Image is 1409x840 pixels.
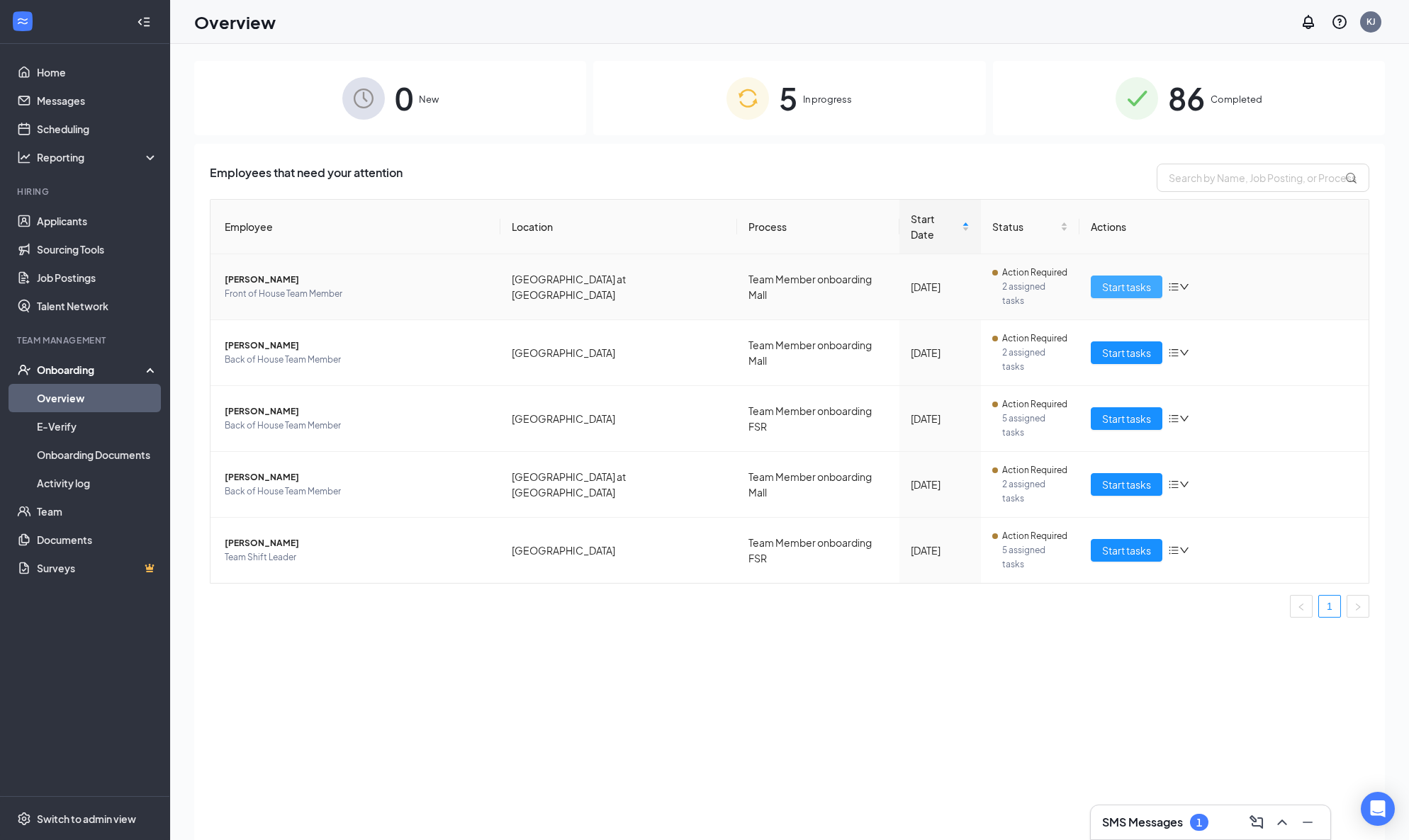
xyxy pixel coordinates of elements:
[1168,413,1179,424] span: bars
[911,279,970,295] div: [DATE]
[37,235,158,263] a: Sourcing Tools
[1179,348,1189,358] span: down
[1179,479,1189,489] span: down
[210,164,403,192] span: Employees that need your attention
[37,469,158,497] a: Activity log
[225,273,489,287] span: [PERSON_NAME]
[1091,407,1162,430] button: Start tasks
[395,74,413,123] span: 0
[1354,603,1362,611] span: right
[1079,200,1369,254] th: Actions
[911,543,970,558] div: [DATE]
[1102,477,1151,492] span: Start tasks
[137,15,151,29] svg: Collapse
[1274,814,1291,831] svg: ChevronUp
[1091,341,1162,364] button: Start tasks
[1290,595,1313,618] button: left
[911,345,970,361] div: [DATE]
[225,550,489,564] span: Team Shift Leader
[37,207,158,235] a: Applicants
[803,92,852,106] span: In progress
[17,150,31,164] svg: Analysis
[500,254,738,320] td: [GEOGRAPHIC_DATA] at [GEOGRAPHIC_DATA]
[1248,814,1265,831] svg: ComposeMessage
[500,386,738,452] td: [GEOGRAPHIC_DATA]
[1179,282,1189,292] span: down
[779,74,797,123] span: 5
[1002,412,1067,440] span: 5 assigned tasks
[37,115,158,143] a: Scheduling
[1102,411,1151,426] span: Start tasks
[1300,13,1317,30] svg: Notifications
[1168,347,1179,358] span: bars
[210,200,500,254] th: Employee
[1319,596,1340,617] a: 1
[17,812,31,826] svg: Settings
[911,411,970,426] div: [DATE]
[1102,279,1151,295] span: Start tasks
[37,554,158,582] a: SurveysCrown
[225,484,489,499] span: Back of House Team Member
[194,10,276,34] h1: Overview
[37,292,158,320] a: Talent Network
[1331,13,1348,30] svg: QuestionInfo
[1002,331,1067,346] span: Action Required
[1002,529,1067,543] span: Action Required
[737,200,899,254] th: Process
[500,518,738,583] td: [GEOGRAPHIC_DATA]
[225,419,489,433] span: Back of House Team Member
[1168,479,1179,490] span: bars
[992,219,1057,234] span: Status
[1271,811,1293,834] button: ChevronUp
[1091,539,1162,562] button: Start tasks
[1290,595,1313,618] li: Previous Page
[1211,92,1262,106] span: Completed
[1168,281,1179,293] span: bars
[1179,545,1189,555] span: down
[1002,397,1067,412] span: Action Required
[1091,276,1162,298] button: Start tasks
[1299,814,1316,831] svg: Minimize
[1297,603,1306,611] span: left
[1366,16,1376,28] div: KJ
[1196,817,1202,829] div: 1
[737,518,899,583] td: Team Member onboarding FSR
[1102,345,1151,361] span: Start tasks
[1318,595,1341,618] li: 1
[1168,74,1205,123] span: 86
[500,452,738,518] td: [GEOGRAPHIC_DATA] at [GEOGRAPHIC_DATA]
[911,477,970,492] div: [DATE]
[1102,815,1183,830] h3: SMS Messages
[981,200,1079,254] th: Status
[1002,280,1067,308] span: 2 assigned tasks
[225,404,489,419] span: [PERSON_NAME]
[1002,463,1067,477] span: Action Required
[1102,543,1151,558] span: Start tasks
[737,452,899,518] td: Team Member onboarding Mall
[1002,477,1067,506] span: 2 assigned tasks
[225,339,489,353] span: [PERSON_NAME]
[37,363,146,377] div: Onboarding
[1179,414,1189,424] span: down
[17,363,31,377] svg: UserCheck
[37,263,158,292] a: Job Postings
[1157,164,1369,192] input: Search by Name, Job Posting, or Process
[1245,811,1268,834] button: ComposeMessage
[1361,792,1395,826] div: Open Intercom Messenger
[225,287,489,301] span: Front of House Team Member
[225,536,489,550] span: [PERSON_NAME]
[419,92,439,106] span: New
[17,334,155,346] div: Team Management
[37,384,158,412] a: Overview
[16,14,30,28] svg: WorkstreamLogo
[37,58,158,86] a: Home
[737,320,899,386] td: Team Member onboarding Mall
[1002,543,1067,572] span: 5 assigned tasks
[37,497,158,526] a: Team
[225,353,489,367] span: Back of House Team Member
[500,200,738,254] th: Location
[1002,346,1067,374] span: 2 assigned tasks
[1168,545,1179,556] span: bars
[17,186,155,198] div: Hiring
[37,412,158,441] a: E-Verify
